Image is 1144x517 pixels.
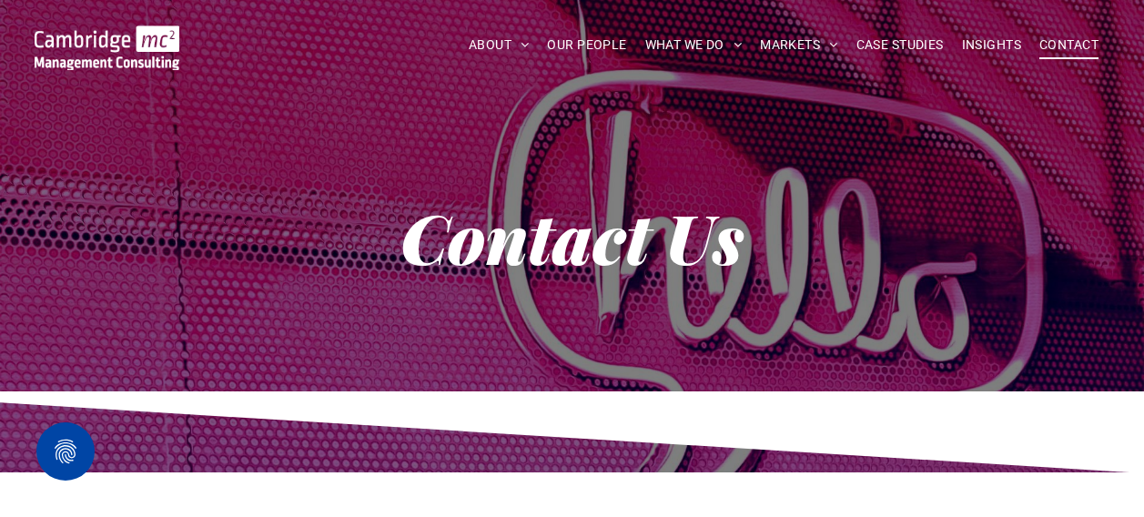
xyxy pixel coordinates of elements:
[953,31,1030,59] a: INSIGHTS
[400,191,650,282] strong: Contact
[538,31,635,59] a: OUR PEOPLE
[665,191,744,282] strong: Us
[751,31,846,59] a: MARKETS
[460,31,539,59] a: ABOUT
[636,31,752,59] a: WHAT WE DO
[35,25,180,70] img: Cambridge MC Logo
[847,31,953,59] a: CASE STUDIES
[1030,31,1108,59] a: CONTACT
[35,28,180,47] a: Your Business Transformed | Cambridge Management Consulting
